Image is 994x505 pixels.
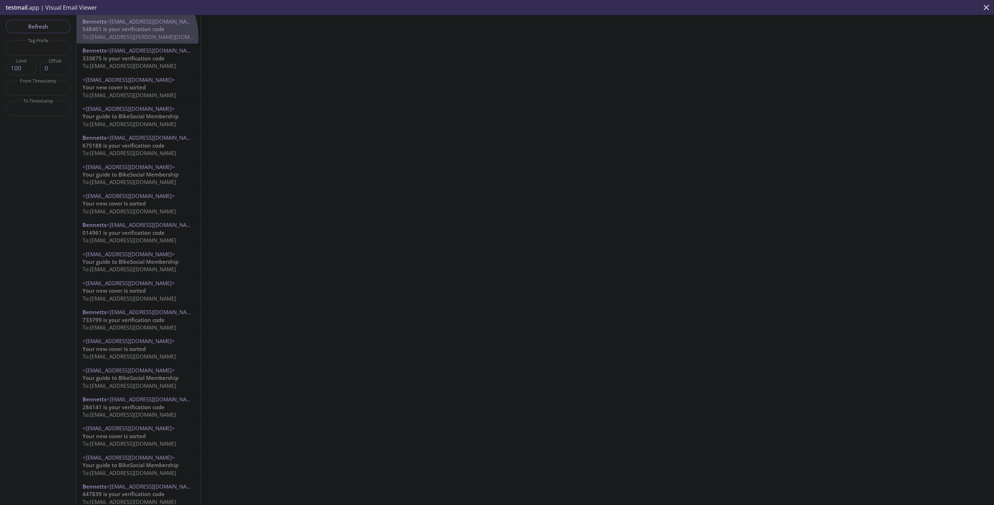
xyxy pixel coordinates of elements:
span: <[EMAIL_ADDRESS][DOMAIN_NAME]> [82,425,175,432]
span: To: [EMAIL_ADDRESS][DOMAIN_NAME] [82,178,176,185]
span: Bennetts [82,483,106,490]
span: 284141 is your verification code [82,403,165,411]
span: <[EMAIL_ADDRESS][DOMAIN_NAME]> [106,396,199,403]
span: Bennetts [82,18,106,25]
div: <[EMAIL_ADDRESS][DOMAIN_NAME]>Your guide to BikeSocial MembershipTo:[EMAIL_ADDRESS][DOMAIN_NAME] [77,248,201,276]
span: To: [EMAIL_ADDRESS][PERSON_NAME][DOMAIN_NAME] [82,33,217,40]
span: To: [EMAIL_ADDRESS][DOMAIN_NAME] [82,353,176,360]
span: <[EMAIL_ADDRESS][DOMAIN_NAME]> [106,134,199,141]
div: <[EMAIL_ADDRESS][DOMAIN_NAME]>Your new cover is sortedTo:[EMAIL_ADDRESS][DOMAIN_NAME] [77,277,201,305]
span: To: [EMAIL_ADDRESS][DOMAIN_NAME] [82,324,176,331]
div: Bennetts<[EMAIL_ADDRESS][DOMAIN_NAME]>014961 is your verification codeTo:[EMAIL_ADDRESS][DOMAIN_N... [77,218,201,247]
span: 733799 is your verification code [82,316,165,323]
span: <[EMAIL_ADDRESS][DOMAIN_NAME]> [82,76,175,83]
span: To: [EMAIL_ADDRESS][DOMAIN_NAME] [82,440,176,447]
span: <[EMAIL_ADDRESS][DOMAIN_NAME]> [106,308,199,316]
span: To: [EMAIL_ADDRESS][DOMAIN_NAME] [82,237,176,244]
span: <[EMAIL_ADDRESS][DOMAIN_NAME]> [106,221,199,228]
span: Your new cover is sorted [82,287,146,294]
div: Bennetts<[EMAIL_ADDRESS][DOMAIN_NAME]>675188 is your verification codeTo:[EMAIL_ADDRESS][DOMAIN_N... [77,131,201,160]
span: Your new cover is sorted [82,84,146,91]
span: To: [EMAIL_ADDRESS][DOMAIN_NAME] [82,411,176,418]
span: <[EMAIL_ADDRESS][DOMAIN_NAME]> [82,251,175,258]
span: Bennetts [82,221,106,228]
span: <[EMAIL_ADDRESS][DOMAIN_NAME]> [106,47,199,54]
span: <[EMAIL_ADDRESS][DOMAIN_NAME]> [82,337,175,345]
span: To: [EMAIL_ADDRESS][DOMAIN_NAME] [82,120,176,128]
span: 675188 is your verification code [82,142,165,149]
span: testmail [6,4,27,11]
div: <[EMAIL_ADDRESS][DOMAIN_NAME]>Your guide to BikeSocial MembershipTo:[EMAIL_ADDRESS][DOMAIN_NAME] [77,102,201,131]
div: <[EMAIL_ADDRESS][DOMAIN_NAME]>Your new cover is sortedTo:[EMAIL_ADDRESS][DOMAIN_NAME] [77,335,201,363]
span: 333875 is your verification code [82,55,165,62]
span: To: [EMAIL_ADDRESS][DOMAIN_NAME] [82,295,176,302]
span: To: [EMAIL_ADDRESS][DOMAIN_NAME] [82,62,176,69]
span: 447839 is your verification code [82,490,165,497]
span: 548401 is your verification code [82,25,165,33]
span: Your guide to BikeSocial Membership [82,461,179,469]
div: <[EMAIL_ADDRESS][DOMAIN_NAME]>Your guide to BikeSocial MembershipTo:[EMAIL_ADDRESS][DOMAIN_NAME] [77,364,201,392]
span: Bennetts [82,134,106,141]
span: Bennetts [82,308,106,316]
div: Bennetts<[EMAIL_ADDRESS][DOMAIN_NAME]>548401 is your verification codeTo:[EMAIL_ADDRESS][PERSON_N... [77,15,201,44]
div: Bennetts<[EMAIL_ADDRESS][DOMAIN_NAME]>333875 is your verification codeTo:[EMAIL_ADDRESS][DOMAIN_N... [77,44,201,73]
div: <[EMAIL_ADDRESS][DOMAIN_NAME]>Your new cover is sortedTo:[EMAIL_ADDRESS][DOMAIN_NAME] [77,422,201,450]
span: Bennetts [82,47,106,54]
span: <[EMAIL_ADDRESS][DOMAIN_NAME]> [82,192,175,199]
span: <[EMAIL_ADDRESS][DOMAIN_NAME]> [106,18,199,25]
div: <[EMAIL_ADDRESS][DOMAIN_NAME]>Your guide to BikeSocial MembershipTo:[EMAIL_ADDRESS][DOMAIN_NAME] [77,451,201,480]
span: Your new cover is sorted [82,200,146,207]
span: <[EMAIL_ADDRESS][DOMAIN_NAME]> [82,105,175,112]
span: Your guide to BikeSocial Membership [82,171,179,178]
div: Bennetts<[EMAIL_ADDRESS][DOMAIN_NAME]>284141 is your verification codeTo:[EMAIL_ADDRESS][DOMAIN_N... [77,393,201,421]
span: Your guide to BikeSocial Membership [82,374,179,381]
span: Bennetts [82,396,106,403]
div: <[EMAIL_ADDRESS][DOMAIN_NAME]>Your guide to BikeSocial MembershipTo:[EMAIL_ADDRESS][DOMAIN_NAME] [77,160,201,189]
span: To: [EMAIL_ADDRESS][DOMAIN_NAME] [82,91,176,99]
span: <[EMAIL_ADDRESS][DOMAIN_NAME]> [82,367,175,374]
span: Your guide to BikeSocial Membership [82,113,179,120]
span: To: [EMAIL_ADDRESS][DOMAIN_NAME] [82,149,176,157]
button: Refresh [6,20,71,33]
span: <[EMAIL_ADDRESS][DOMAIN_NAME]> [82,279,175,287]
span: <[EMAIL_ADDRESS][DOMAIN_NAME]> [82,163,175,170]
span: To: [EMAIL_ADDRESS][DOMAIN_NAME] [82,469,176,476]
span: Your new cover is sorted [82,432,146,440]
span: Refresh [11,22,65,31]
span: Your new cover is sorted [82,345,146,352]
span: <[EMAIL_ADDRESS][DOMAIN_NAME]> [82,454,175,461]
div: Bennetts<[EMAIL_ADDRESS][DOMAIN_NAME]>733799 is your verification codeTo:[EMAIL_ADDRESS][DOMAIN_N... [77,306,201,334]
div: <[EMAIL_ADDRESS][DOMAIN_NAME]>Your new cover is sortedTo:[EMAIL_ADDRESS][DOMAIN_NAME] [77,73,201,102]
span: To: [EMAIL_ADDRESS][DOMAIN_NAME] [82,208,176,215]
span: Your guide to BikeSocial Membership [82,258,179,265]
div: <[EMAIL_ADDRESS][DOMAIN_NAME]>Your new cover is sortedTo:[EMAIL_ADDRESS][DOMAIN_NAME] [77,189,201,218]
span: <[EMAIL_ADDRESS][DOMAIN_NAME]> [106,483,199,490]
span: To: [EMAIL_ADDRESS][DOMAIN_NAME] [82,382,176,389]
span: 014961 is your verification code [82,229,165,236]
span: To: [EMAIL_ADDRESS][DOMAIN_NAME] [82,266,176,273]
